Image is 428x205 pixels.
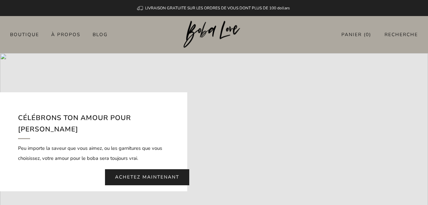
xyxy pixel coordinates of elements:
[51,29,81,40] a: À propos
[10,29,39,40] a: Boutique
[385,29,418,40] a: Recherche
[93,29,108,40] a: Blog
[184,21,245,48] img: Boba Love
[145,5,290,11] span: LIVRAISON GRATUITE SUR LES ORDRES DE VOUS DONT PLUS DE 100 dollars
[366,31,369,38] items-count: 0
[341,29,371,40] a: Chariot
[18,112,169,139] h2: Célébrons ton amour pour [PERSON_NAME]
[105,169,189,185] a: Achetez maintenant
[18,143,169,163] p: Peu importe la saveur que vous aimez, ou les garnitures que vous choisissez, votre amour pour le ...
